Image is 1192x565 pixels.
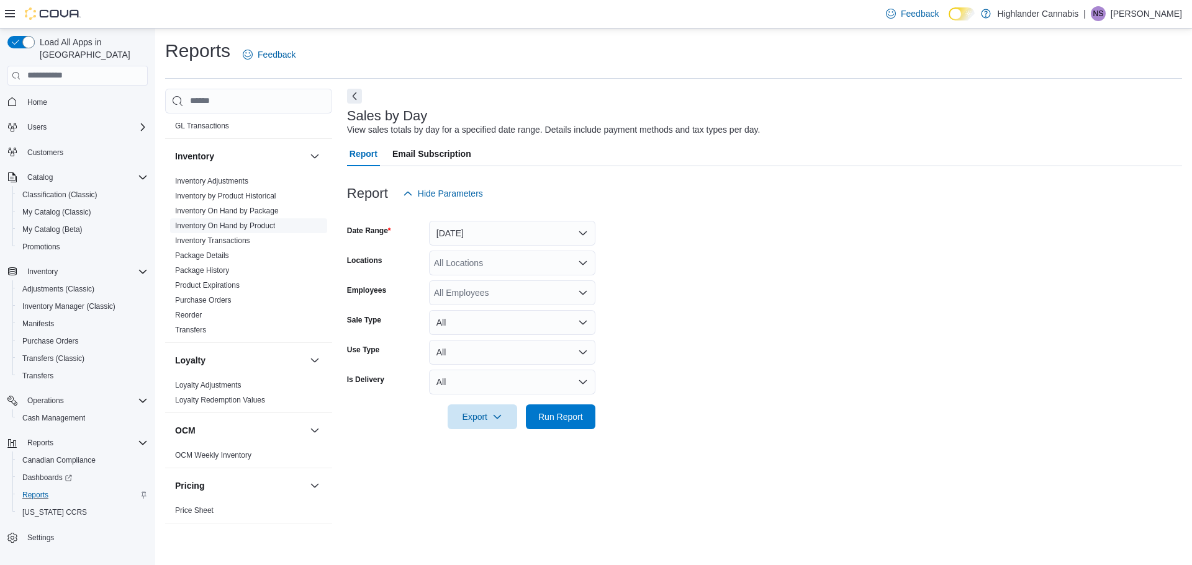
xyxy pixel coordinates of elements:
[22,301,115,311] span: Inventory Manager (Classic)
[429,340,595,365] button: All
[17,351,89,366] a: Transfers (Classic)
[1083,6,1086,21] p: |
[175,424,305,437] button: OCM
[165,174,332,342] div: Inventory
[22,242,60,252] span: Promotions
[17,487,148,502] span: Reports
[165,503,332,523] div: Pricing
[429,221,595,246] button: [DATE]
[175,191,276,201] span: Inventory by Product Historical
[22,354,84,363] span: Transfers (Classic)
[175,122,229,130] a: GL Transactions
[12,486,153,504] button: Reports
[12,332,153,350] button: Purchase Orders
[949,7,975,20] input: Dark Mode
[17,299,120,314] a: Inventory Manager (Classic)
[175,479,305,492] button: Pricing
[12,280,153,298] button: Adjustments (Classic)
[22,145,148,160] span: Customers
[175,380,242,390] span: Loyalty Adjustments
[175,266,229,275] a: Package History
[12,203,153,221] button: My Catalog (Classic)
[455,404,510,429] span: Export
[175,150,305,162] button: Inventory
[997,6,1078,21] p: Highlander Cannabis
[175,221,275,231] span: Inventory On Hand by Product
[25,7,81,20] img: Cova
[22,393,148,408] span: Operations
[27,122,47,132] span: Users
[2,118,153,136] button: Users
[17,505,148,520] span: Washington CCRS
[17,411,148,425] span: Cash Management
[175,236,250,246] span: Inventory Transactions
[392,141,471,166] span: Email Subscription
[175,395,265,405] span: Loyalty Redemption Values
[347,226,391,236] label: Date Range
[17,411,90,425] a: Cash Management
[347,375,384,385] label: Is Delivery
[175,221,275,230] a: Inventory On Hand by Product
[175,192,276,200] a: Inventory by Product Historical
[175,450,251,460] span: OCM Weekly Inventory
[22,120,52,135] button: Users
[17,239,148,254] span: Promotions
[22,435,58,450] button: Reports
[17,299,148,314] span: Inventory Manager (Classic)
[12,367,153,385] button: Transfers
[347,285,386,295] label: Employees
[307,423,322,438] button: OCM
[175,535,305,547] button: Products
[22,94,148,110] span: Home
[22,284,94,294] span: Adjustments (Classic)
[17,470,77,485] a: Dashboards
[22,507,87,517] span: [US_STATE] CCRS
[175,505,214,515] span: Price Sheet
[175,265,229,275] span: Package History
[17,351,148,366] span: Transfers (Classic)
[22,490,48,500] span: Reports
[17,187,148,202] span: Classification (Classic)
[17,368,58,383] a: Transfers
[2,528,153,546] button: Settings
[1111,6,1182,21] p: [PERSON_NAME]
[22,225,83,234] span: My Catalog (Beta)
[17,222,148,237] span: My Catalog (Beta)
[27,172,53,182] span: Catalog
[175,326,206,334] a: Transfers
[175,535,213,547] h3: Products
[578,288,588,298] button: Open list of options
[307,478,322,493] button: Pricing
[175,236,250,245] a: Inventory Transactions
[22,145,68,160] a: Customers
[418,187,483,200] span: Hide Parameters
[17,470,148,485] span: Dashboards
[429,310,595,335] button: All
[12,469,153,486] a: Dashboards
[175,354,305,367] button: Loyalty
[175,424,196,437] h3: OCM
[2,169,153,186] button: Catalog
[347,315,381,325] label: Sale Type
[22,393,69,408] button: Operations
[27,148,63,158] span: Customers
[448,404,517,429] button: Export
[22,455,96,465] span: Canadian Compliance
[165,38,230,63] h1: Reports
[347,345,379,355] label: Use Type
[175,280,240,290] span: Product Expirations
[398,181,488,206] button: Hide Parameters
[12,238,153,256] button: Promotions
[175,107,235,115] a: GL Account Totals
[526,404,595,429] button: Run Report
[2,392,153,409] button: Operations
[175,296,232,305] a: Purchase Orders
[429,370,595,394] button: All
[22,190,97,200] span: Classification (Classic)
[2,143,153,161] button: Customers
[22,371,53,381] span: Transfers
[175,310,202,320] span: Reorder
[22,207,91,217] span: My Catalog (Classic)
[901,7,939,20] span: Feedback
[17,453,148,468] span: Canadian Compliance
